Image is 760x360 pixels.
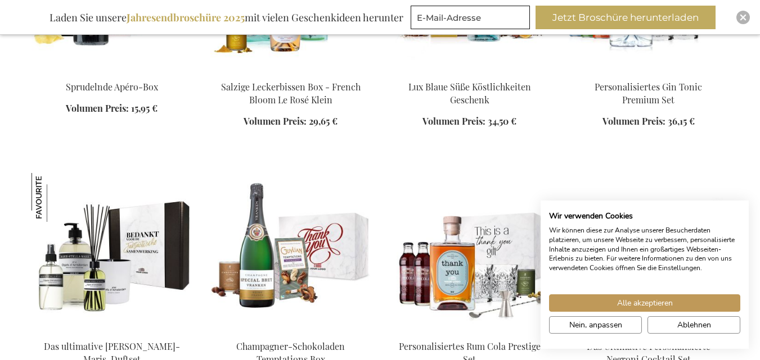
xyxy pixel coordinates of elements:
span: Ablehnen [677,319,711,331]
span: Volumen Preis: [66,102,129,114]
img: Champagne Chocolate Temptations Box [210,173,371,330]
b: Jahresendbroschüre 2025 [127,11,245,24]
a: Volumen Preis: 36,15 € [602,115,695,128]
a: Sparkling Apero Box [32,66,192,77]
span: 15,95 € [131,102,158,114]
span: Nein, anpassen [569,319,622,331]
a: Personalisiertes Gin Tonic Premium Set [595,81,702,106]
h2: Wir verwenden Cookies [549,211,740,221]
img: The Ultimate Personalized Negroni Cocktail Set [568,173,729,330]
form: marketing offers and promotions [411,6,533,33]
a: Salty Treats Box - French Bloom Le Rose Small [210,66,371,77]
button: Alle verweigern cookies [647,316,740,334]
input: E-Mail-Adresse [411,6,530,29]
span: 34,50 € [488,115,516,127]
a: Volumen Preis: 15,95 € [66,102,158,115]
a: GEPERSONALISEERDE GIN TONIC COCKTAIL SET [568,66,729,77]
img: The Ultimate Marie-Stella-Maris Fragrance Set [32,173,192,330]
img: Close [740,14,746,21]
a: The Ultimate Marie-Stella-Maris Fragrance Set Das ultimative Marie-Stella-Maris-Duftset [32,326,192,336]
a: Lux Blue Sweet Delights Gift [389,66,550,77]
span: Volumen Preis: [244,115,307,127]
p: Wir können diese zur Analyse unserer Besucherdaten platzieren, um unsere Webseite zu verbessern, ... [549,226,740,273]
a: Volumen Preis: 29,65 € [244,115,338,128]
a: Personalised Rum Cola Prestige Set [389,326,550,336]
button: Akzeptieren Sie alle cookies [549,294,740,312]
div: Laden Sie unsere mit vielen Geschenkideen herunter [44,6,408,29]
span: Volumen Preis: [422,115,485,127]
span: 36,15 € [668,115,695,127]
img: Das ultimative Marie-Stella-Maris-Duftset [32,173,80,222]
a: Sprudelnde Apéro-Box [66,81,158,93]
a: Volumen Preis: 34,50 € [422,115,516,128]
img: Personalised Rum Cola Prestige Set [389,173,550,330]
a: Salzige Leckerbissen Box - French Bloom Le Rosé Klein [221,81,361,106]
a: Lux Blaue Süße Köstlichkeiten Geschenk [408,81,531,106]
button: Jetzt Broschüre herunterladen [536,6,716,29]
span: Volumen Preis: [602,115,665,127]
span: 29,65 € [309,115,338,127]
button: cookie Einstellungen anpassen [549,316,642,334]
a: Champagne Chocolate Temptations Box [210,326,371,336]
span: Alle akzeptieren [617,297,673,309]
div: Close [736,11,750,24]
